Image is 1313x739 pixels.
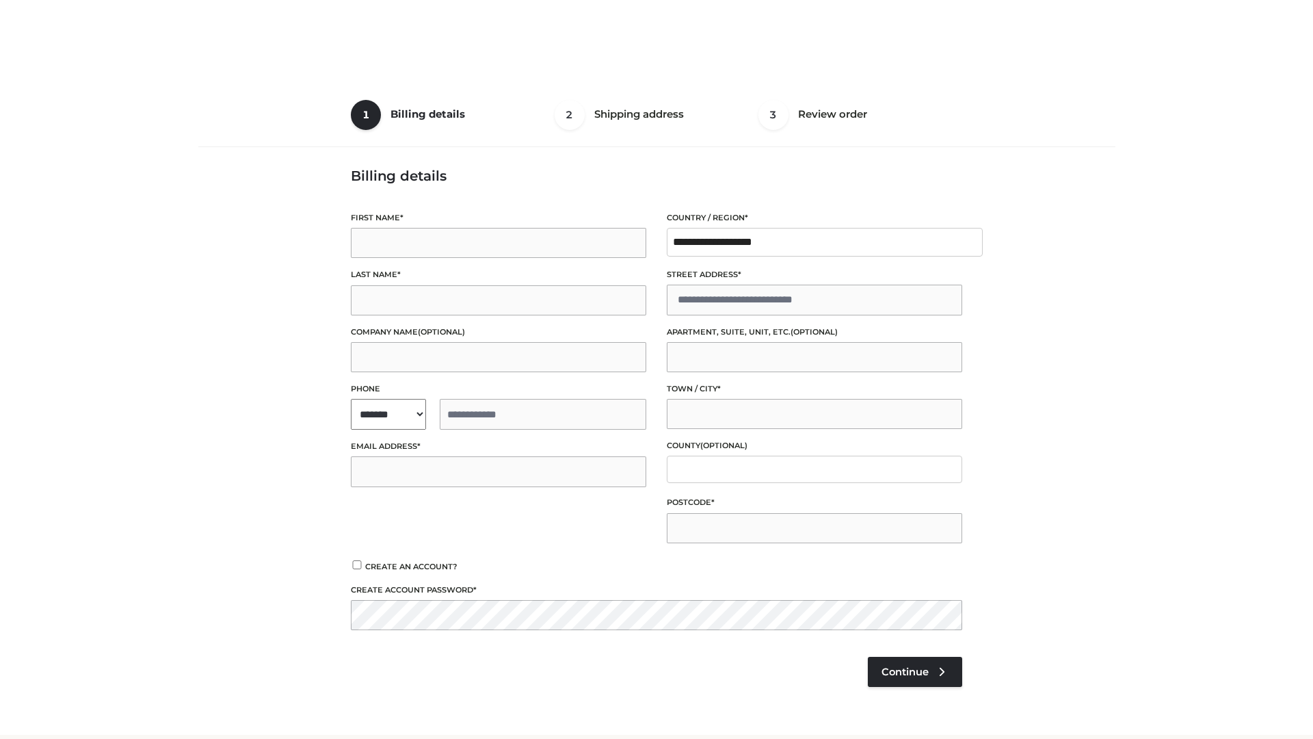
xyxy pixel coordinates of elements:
label: Postcode [667,496,962,509]
label: Country / Region [667,211,962,224]
span: Review order [798,107,867,120]
label: Apartment, suite, unit, etc. [667,326,962,339]
label: Town / City [667,383,962,396]
span: (optional) [791,327,838,337]
span: Billing details [390,107,465,120]
h3: Billing details [351,168,962,184]
label: Street address [667,268,962,281]
span: 3 [758,100,788,130]
label: Phone [351,383,646,396]
label: County [667,439,962,452]
span: Continue [881,666,929,678]
a: Continue [868,657,962,687]
span: Create an account? [365,562,457,571]
span: (optional) [418,327,465,337]
span: 1 [351,100,381,130]
span: 2 [555,100,585,130]
label: Company name [351,326,646,339]
label: Last name [351,268,646,281]
label: First name [351,211,646,224]
span: Shipping address [594,107,684,120]
label: Email address [351,440,646,453]
label: Create account password [351,584,962,597]
input: Create an account? [351,560,363,569]
span: (optional) [700,441,747,450]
